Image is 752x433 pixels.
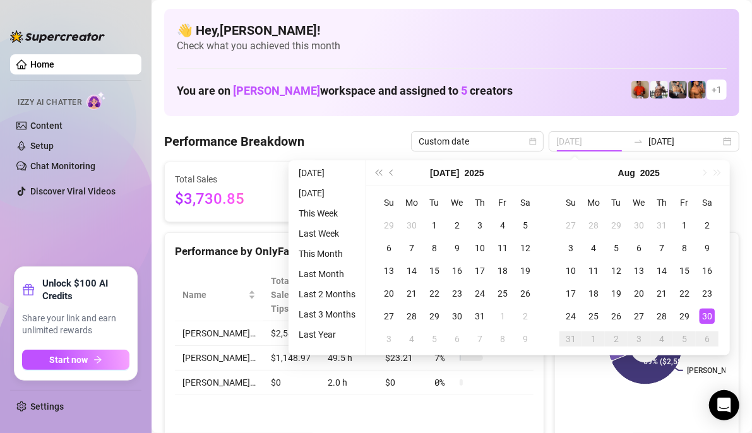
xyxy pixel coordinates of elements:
td: 2025-07-14 [400,259,423,282]
div: 18 [495,263,510,278]
td: 2025-07-25 [491,282,514,305]
td: 2025-07-28 [400,305,423,328]
div: 1 [427,218,442,233]
div: 4 [586,240,601,256]
td: 2025-07-27 [559,214,582,237]
div: 24 [563,309,578,324]
td: 2025-07-17 [469,259,491,282]
li: Last Year [294,327,361,342]
td: $0 [378,371,427,395]
td: 2025-07-12 [514,237,537,259]
td: 2025-08-17 [559,282,582,305]
div: 22 [677,286,692,301]
td: 2025-09-05 [673,328,696,350]
td: $0 [263,371,320,395]
span: arrow-right [93,355,102,364]
span: Start now [50,355,88,365]
td: 2025-07-23 [446,282,469,305]
div: 1 [586,331,601,347]
span: $3,730.85 [175,187,290,211]
div: 30 [450,309,465,324]
td: 2025-07-31 [650,214,673,237]
div: 9 [518,331,533,347]
td: 2025-08-31 [559,328,582,350]
td: 2025-07-03 [469,214,491,237]
td: 2025-08-14 [650,259,673,282]
div: 15 [427,263,442,278]
td: 2025-07-29 [423,305,446,328]
th: Mo [400,191,423,214]
div: 19 [518,263,533,278]
div: 20 [381,286,397,301]
td: 2025-08-25 [582,305,605,328]
img: Justin [631,81,649,98]
div: 4 [654,331,669,347]
th: Sa [696,191,719,214]
th: Fr [673,191,696,214]
th: Su [378,191,400,214]
div: 9 [700,240,715,256]
td: 2025-09-03 [628,328,650,350]
button: Last year (Control + left) [371,160,385,186]
td: 2025-07-19 [514,259,537,282]
td: 2025-08-09 [514,328,537,350]
th: Su [559,191,582,214]
td: 2025-07-01 [423,214,446,237]
td: 2025-08-09 [696,237,719,259]
div: 2 [700,218,715,233]
button: Start nowarrow-right [22,350,129,370]
td: 2025-06-29 [378,214,400,237]
td: 2025-08-24 [559,305,582,328]
div: 7 [472,331,487,347]
td: 2025-08-29 [673,305,696,328]
button: Choose a month [618,160,635,186]
div: 6 [450,331,465,347]
div: 28 [586,218,601,233]
div: 10 [563,263,578,278]
div: 25 [495,286,510,301]
td: 2025-07-16 [446,259,469,282]
td: 2025-08-30 [696,305,719,328]
td: 2025-08-28 [650,305,673,328]
a: Discover Viral Videos [30,186,116,196]
td: $1,148.97 [263,346,320,371]
div: 23 [450,286,465,301]
div: 28 [404,309,419,324]
h4: Performance Breakdown [164,133,304,150]
a: Home [30,59,54,69]
strong: Unlock $100 AI Credits [42,277,129,302]
div: 14 [404,263,419,278]
div: 10 [472,240,487,256]
span: Custom date [419,132,536,151]
span: [PERSON_NAME] [233,84,320,97]
span: 5 [461,84,467,97]
td: 2025-08-16 [696,259,719,282]
div: 30 [631,218,647,233]
li: [DATE] [294,186,361,201]
td: 2025-07-09 [446,237,469,259]
td: 2025-08-26 [605,305,628,328]
td: 2025-08-11 [582,259,605,282]
div: 25 [586,309,601,324]
div: 26 [609,309,624,324]
td: 2025-09-02 [605,328,628,350]
div: 1 [677,218,692,233]
div: Open Intercom Messenger [709,390,739,420]
div: 18 [586,286,601,301]
td: 2025-07-21 [400,282,423,305]
div: 8 [495,331,510,347]
td: 2025-07-04 [491,214,514,237]
td: 2025-08-02 [696,214,719,237]
td: 2025-08-04 [400,328,423,350]
td: 2025-08-01 [491,305,514,328]
td: 2025-08-20 [628,282,650,305]
div: 5 [609,240,624,256]
span: + 1 [712,83,722,97]
td: [PERSON_NAME]… [175,346,263,371]
span: Izzy AI Chatter [18,97,81,109]
div: 3 [472,218,487,233]
td: 2025-06-30 [400,214,423,237]
a: Setup [30,141,54,151]
li: Last 2 Months [294,287,361,302]
td: 2025-08-08 [673,237,696,259]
